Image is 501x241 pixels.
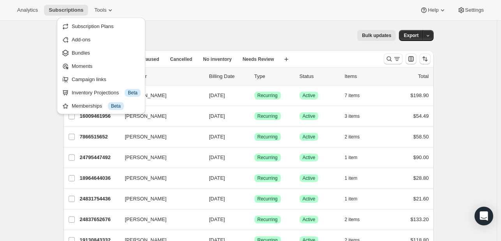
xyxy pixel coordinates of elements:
[362,32,391,39] span: Bulk updates
[345,214,369,225] button: 2 items
[72,102,141,110] div: Memberships
[258,113,278,119] span: Recurring
[12,5,42,16] button: Analytics
[72,76,106,82] span: Campaign links
[345,193,366,204] button: 1 item
[125,174,167,182] span: [PERSON_NAME]
[59,73,143,85] button: Campaign links
[170,56,192,62] span: Cancelled
[345,92,360,99] span: 7 items
[80,216,119,223] p: 24837652676
[59,60,143,72] button: Moments
[111,103,121,109] span: Beta
[120,193,198,205] button: [PERSON_NAME]
[345,113,360,119] span: 3 items
[125,154,167,161] span: [PERSON_NAME]
[475,207,493,225] div: Open Intercom Messenger
[303,216,316,223] span: Active
[345,90,369,101] button: 7 items
[80,193,429,204] div: 24831754436[PERSON_NAME][DATE]SuccessRecurringSuccessActive1 item$21.60
[345,73,384,80] div: Items
[413,154,429,160] span: $90.00
[420,53,430,64] button: Sort the results
[345,154,358,161] span: 1 item
[94,7,106,13] span: Tools
[72,50,90,56] span: Bundles
[357,30,396,41] button: Bulk updates
[453,5,489,16] button: Settings
[59,86,143,99] button: Inventory Projections
[413,134,429,140] span: $58.50
[411,216,429,222] span: $133.20
[254,73,293,80] div: Type
[125,195,167,203] span: [PERSON_NAME]
[465,7,484,13] span: Settings
[80,73,429,80] div: IDCustomerBilling DateTypeStatusItemsTotal
[80,133,119,141] p: 7866515652
[303,92,316,99] span: Active
[345,152,366,163] button: 1 item
[59,46,143,59] button: Bundles
[125,73,203,80] p: Customer
[345,173,366,184] button: 1 item
[303,113,316,119] span: Active
[72,23,114,29] span: Subscription Plans
[128,90,138,96] span: Beta
[17,7,38,13] span: Analytics
[125,133,167,141] span: [PERSON_NAME]
[303,196,316,202] span: Active
[209,113,225,119] span: [DATE]
[120,110,198,122] button: [PERSON_NAME]
[345,175,358,181] span: 1 item
[203,56,231,62] span: No inventory
[345,196,358,202] span: 1 item
[90,5,119,16] button: Tools
[80,214,429,225] div: 24837652676[PERSON_NAME][DATE]SuccessRecurringSuccessActive2 items$133.20
[72,63,92,69] span: Moments
[120,151,198,164] button: [PERSON_NAME]
[300,73,339,80] p: Status
[258,196,278,202] span: Recurring
[209,196,225,202] span: [DATE]
[44,5,88,16] button: Subscriptions
[209,73,248,80] p: Billing Date
[413,196,429,202] span: $21.60
[59,99,143,112] button: Memberships
[406,53,416,64] button: Customize table column order and visibility
[209,92,225,98] span: [DATE]
[49,7,83,13] span: Subscriptions
[125,216,167,223] span: [PERSON_NAME]
[80,173,429,184] div: 18964644036[PERSON_NAME][DATE]SuccessRecurringSuccessActive1 item$28.80
[80,131,429,142] div: 7866515652[PERSON_NAME][DATE]SuccessRecurringSuccessActive2 items$58.50
[209,175,225,181] span: [DATE]
[258,154,278,161] span: Recurring
[303,134,316,140] span: Active
[345,111,369,122] button: 3 items
[303,154,316,161] span: Active
[72,89,141,97] div: Inventory Projections
[120,89,198,102] button: [PERSON_NAME]
[120,213,198,226] button: [PERSON_NAME]
[415,5,451,16] button: Help
[404,32,418,39] span: Export
[209,216,225,222] span: [DATE]
[80,152,429,163] div: 24795447492[PERSON_NAME][DATE]SuccessRecurringSuccessActive1 item$90.00
[209,134,225,140] span: [DATE]
[418,73,429,80] p: Total
[413,175,429,181] span: $28.80
[143,56,159,62] span: Paused
[258,216,278,223] span: Recurring
[59,33,143,46] button: Add-ons
[72,37,90,43] span: Add-ons
[399,30,423,41] button: Export
[413,113,429,119] span: $54.49
[258,92,278,99] span: Recurring
[280,54,293,65] button: Create new view
[120,172,198,184] button: [PERSON_NAME]
[428,7,438,13] span: Help
[80,90,429,101] div: 19080216772[PERSON_NAME][DATE]SuccessRecurringSuccessActive7 items$198.90
[120,131,198,143] button: [PERSON_NAME]
[59,20,143,32] button: Subscription Plans
[80,195,119,203] p: 24831754436
[345,216,360,223] span: 2 items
